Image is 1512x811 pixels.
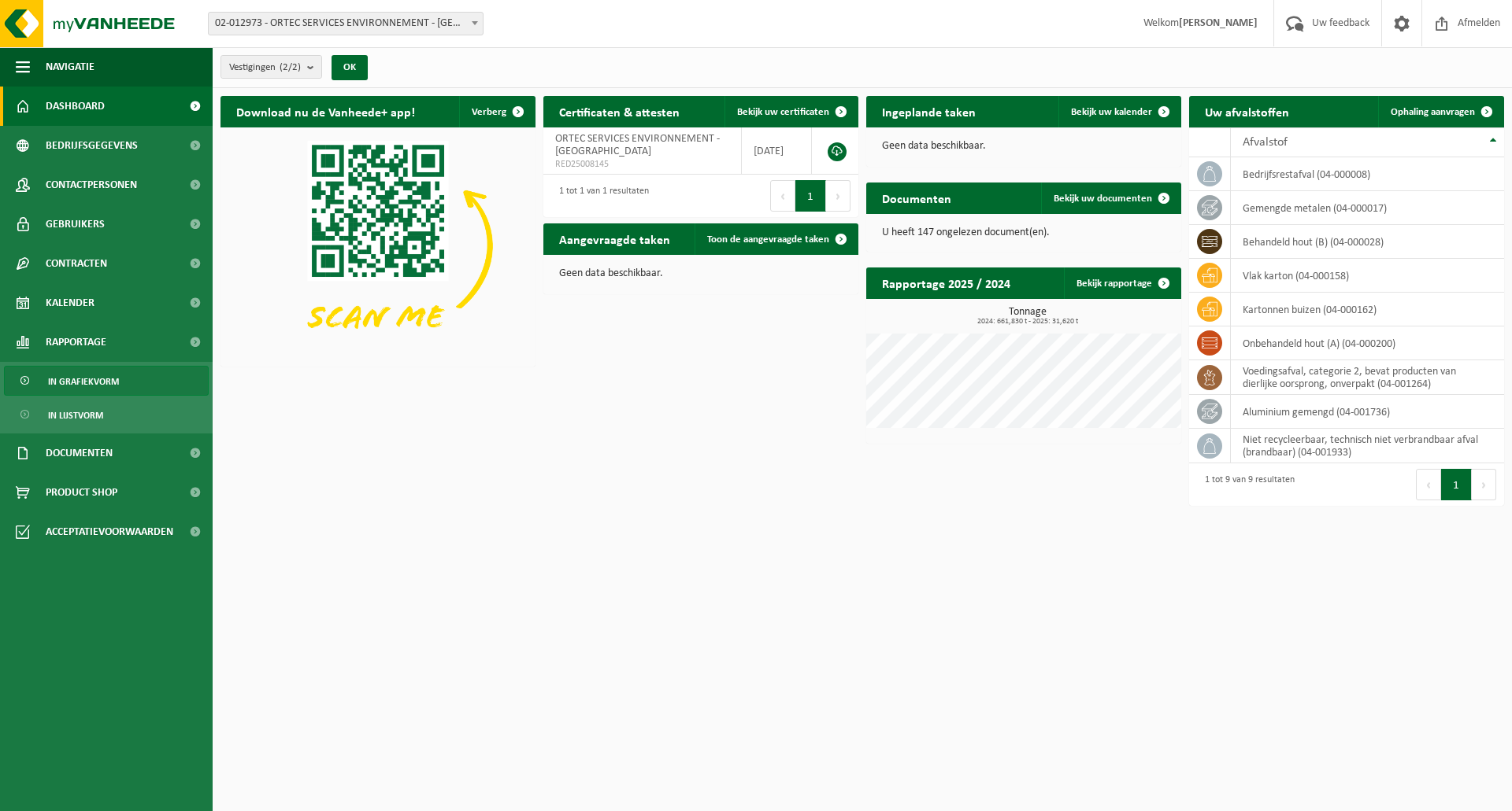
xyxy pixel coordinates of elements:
span: Afvalstof [1243,136,1288,149]
h2: Ingeplande taken [866,96,991,127]
span: Toon de aangevraagde taken [707,234,829,245]
span: Gebruikers [46,205,105,244]
td: behandeld hout (B) (04-000028) [1231,225,1504,259]
span: Rapportage [46,323,106,362]
a: Toon de aangevraagde taken [695,223,857,255]
button: 1 [795,180,826,212]
span: Verberg [472,107,506,117]
span: Contracten [46,244,107,283]
h2: Aangevraagde taken [543,223,686,254]
p: Geen data beschikbaar. [882,141,1165,152]
span: In grafiekvorm [48,367,119,396]
h2: Documenten [866,182,967,213]
div: 1 tot 9 van 9 resultaten [1197,467,1295,502]
span: Dashboard [46,87,105,126]
span: Ophaling aanvragen [1391,107,1475,117]
button: Vestigingen(2/2) [220,55,322,79]
h3: Tonnage [874,307,1181,326]
count: (2/2) [280,62,301,72]
span: ORTEC SERVICES ENVIRONNEMENT - [GEOGRAPHIC_DATA] [555,133,720,157]
a: Bekijk uw documenten [1041,182,1180,214]
h2: Uw afvalstoffen [1189,96,1305,127]
button: Next [1472,469,1496,500]
td: kartonnen buizen (04-000162) [1231,293,1504,326]
span: Kalender [46,283,94,323]
td: [DATE] [742,127,812,175]
button: 1 [1441,469,1472,500]
td: voedingsafval, categorie 2, bevat producten van dierlijke oorsprong, onverpakt (04-001264) [1231,360,1504,395]
span: Navigatie [46,47,94,87]
span: 2024: 661,830 t - 2025: 31,620 t [874,318,1181,326]
span: 02-012973 - ORTEC SERVICES ENVIRONNEMENT - AMIENS [208,12,484,35]
h2: Rapportage 2025 / 2024 [866,267,1026,298]
span: Documenten [46,433,113,473]
button: Next [826,180,850,212]
button: Previous [1416,469,1441,500]
span: Vestigingen [229,56,301,79]
div: 1 tot 1 van 1 resultaten [551,179,649,213]
span: Bekijk uw kalender [1071,107,1152,117]
td: bedrijfsrestafval (04-000008) [1231,157,1504,191]
p: Geen data beschikbaar. [559,268,843,279]
span: 02-012973 - ORTEC SERVICES ENVIRONNEMENT - AMIENS [209,13,483,35]
a: In grafiekvorm [4,366,209,396]
button: Verberg [459,96,534,127]
a: Ophaling aanvragen [1378,96,1503,127]
a: Bekijk uw kalender [1058,96,1180,127]
a: In lijstvorm [4,400,209,429]
button: Previous [770,180,795,212]
span: Bedrijfsgegevens [46,126,138,165]
span: RED25008145 [555,158,729,171]
td: onbehandeld hout (A) (04-000200) [1231,326,1504,360]
a: Bekijk rapportage [1064,267,1180,299]
span: Bekijk uw certificaten [737,107,829,117]
td: gemengde metalen (04-000017) [1231,191,1504,225]
button: OK [332,55,368,80]
h2: Download nu de Vanheede+ app! [220,96,431,127]
strong: [PERSON_NAME] [1179,17,1258,29]
span: Acceptatievoorwaarden [46,512,173,551]
h2: Certificaten & attesten [543,96,695,127]
a: Bekijk uw certificaten [724,96,857,127]
span: Contactpersonen [46,165,137,205]
td: aluminium gemengd (04-001736) [1231,395,1504,429]
span: Bekijk uw documenten [1054,194,1152,204]
span: Product Shop [46,473,117,512]
span: In lijstvorm [48,400,103,430]
p: U heeft 147 ongelezen document(en). [882,227,1165,238]
img: Download de VHEPlus App [220,127,535,363]
td: niet recycleerbaar, technisch niet verbrandbaar afval (brandbaar) (04-001933) [1231,429,1504,463]
td: vlak karton (04-000158) [1231,259,1504,293]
